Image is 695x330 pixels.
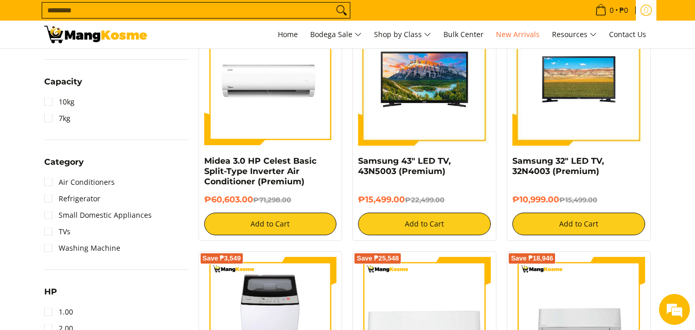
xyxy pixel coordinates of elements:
button: Add to Cart [512,213,645,235]
button: Add to Cart [204,213,337,235]
del: ₱71,298.00 [253,196,291,204]
a: 7kg [44,110,70,127]
span: We're online! [60,99,142,203]
summary: Open [44,288,57,304]
a: TVs [44,223,70,240]
a: Midea 3.0 HP Celest Basic Split-Type Inverter Air Conditioner (Premium) [204,156,316,186]
a: Small Domestic Appliances [44,207,152,223]
a: 10kg [44,94,75,110]
a: Samsung 32" LED TV, 32N4003 (Premium) [512,156,604,176]
img: Midea 3.0 HP Celest Basic Split-Type Inverter Air Conditioner (Premium) [204,13,337,146]
div: Minimize live chat window [169,5,193,30]
span: Bulk Center [443,29,484,39]
a: Home [273,21,303,48]
span: Contact Us [609,29,646,39]
img: New Arrivals: Fresh Release from The Premium Brands l Mang Kosme [44,26,147,43]
span: HP [44,288,57,296]
span: 0 [608,7,615,14]
span: Resources [552,28,597,41]
a: Bulk Center [438,21,489,48]
h6: ₱10,999.00 [512,195,645,205]
button: Add to Cart [358,213,491,235]
a: Contact Us [604,21,651,48]
span: Save ₱3,549 [203,255,241,262]
a: Washing Machine [44,240,120,256]
textarea: Type your message and hit 'Enter' [5,220,196,256]
a: Samsung 43" LED TV, 43N5003 (Premium) [358,156,451,176]
h6: ₱15,499.00 [358,195,491,205]
span: Home [278,29,298,39]
span: ₱0 [618,7,630,14]
span: Capacity [44,78,82,86]
span: Bodega Sale [310,28,362,41]
div: Chat with us now [54,58,173,71]
a: New Arrivals [491,21,545,48]
span: • [592,5,631,16]
button: Search [333,3,350,18]
summary: Open [44,78,82,94]
del: ₱22,499.00 [405,196,444,204]
a: Refrigerator [44,190,100,207]
a: Resources [547,21,602,48]
h6: ₱60,603.00 [204,195,337,205]
span: Save ₱18,946 [511,255,553,262]
summary: Open [44,158,84,174]
img: samsung-43-inch-led-tv-full-view- mang-kosme [358,13,491,146]
img: samsung-32-inch-led-tv-full-view-mang-kosme [512,13,645,146]
a: Shop by Class [369,21,436,48]
span: Shop by Class [374,28,431,41]
a: Bodega Sale [305,21,367,48]
nav: Main Menu [157,21,651,48]
a: Air Conditioners [44,174,115,190]
span: New Arrivals [496,29,540,39]
span: Category [44,158,84,166]
a: 1.00 [44,304,73,320]
del: ₱15,499.00 [559,196,597,204]
span: Save ₱25,548 [357,255,399,262]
